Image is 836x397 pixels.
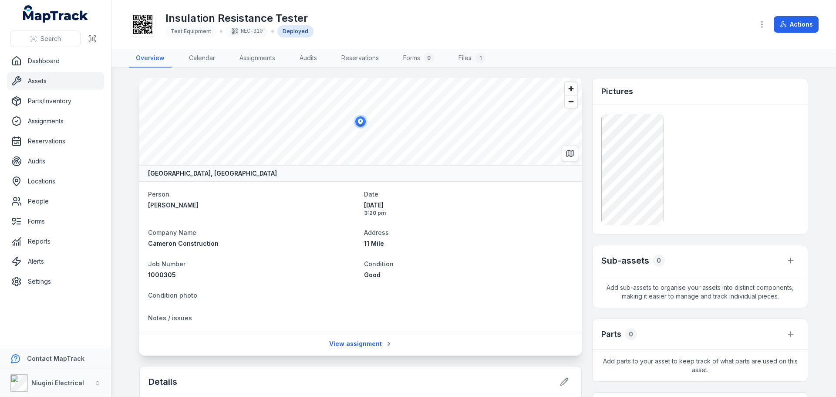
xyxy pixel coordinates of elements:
strong: [GEOGRAPHIC_DATA], [GEOGRAPHIC_DATA] [148,169,277,178]
a: Forms0 [396,49,441,68]
span: 11 Mile [364,240,384,247]
span: Add sub-assets to organise your assets into distinct components, making it easier to manage and t... [593,276,808,308]
span: Test Equipment [171,28,211,34]
strong: Niugini Electrical [31,379,84,387]
h2: Sub-assets [601,254,649,267]
button: Switch to Map View [562,145,578,162]
h3: Pictures [601,85,633,98]
a: Files1 [452,49,492,68]
span: 1000305 [148,271,176,278]
a: Audits [7,153,104,170]
a: Overview [129,49,172,68]
a: Dashboard [7,52,104,70]
a: Audits [293,49,324,68]
a: Reports [7,233,104,250]
span: Condition photo [148,292,197,299]
span: Address [364,229,389,236]
span: Job Number [148,260,185,268]
a: People [7,193,104,210]
div: Deployed [277,25,313,37]
span: Condition [364,260,394,268]
a: Calendar [182,49,222,68]
time: 9/8/2025, 3:20:15 PM [364,201,573,217]
h3: Parts [601,328,621,340]
a: Parts/Inventory [7,92,104,110]
a: Reservations [334,49,386,68]
div: NEC-310 [226,25,268,37]
a: Assets [7,72,104,90]
a: Settings [7,273,104,290]
a: Alerts [7,253,104,270]
h2: Details [148,376,177,388]
a: Locations [7,173,104,190]
a: Assignments [233,49,282,68]
div: 0 [424,53,434,63]
a: Reservations [7,132,104,150]
button: Zoom in [565,82,577,95]
a: [PERSON_NAME] [148,201,357,210]
button: Search [10,31,81,47]
button: Zoom out [565,95,577,108]
span: Good [364,271,381,278]
a: Assignments [7,112,104,130]
div: 0 [653,254,665,267]
div: 0 [625,328,637,340]
span: Company Name [148,229,196,236]
span: Notes / issues [148,314,192,322]
span: [DATE] [364,201,573,210]
strong: Contact MapTrack [27,355,84,362]
span: Person [148,190,169,198]
a: Forms [7,213,104,230]
span: Search [40,34,61,43]
a: View assignment [324,336,398,352]
span: Add parts to your asset to keep track of what parts are used on this asset. [593,350,808,381]
h1: Insulation Resistance Tester [165,11,313,25]
canvas: Map [139,78,582,165]
span: 3:20 pm [364,210,573,217]
div: 1 [475,53,485,63]
a: MapTrack [23,5,88,23]
button: Actions [774,16,819,33]
span: Date [364,190,378,198]
span: Cameron Construction [148,240,219,247]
